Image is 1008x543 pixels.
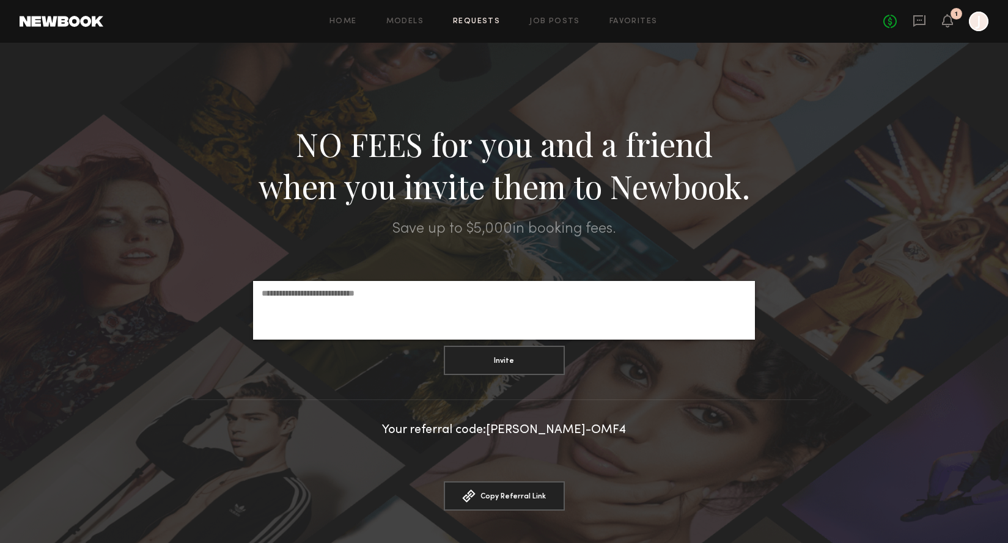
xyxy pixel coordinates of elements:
[969,12,988,31] a: J
[955,11,958,18] div: 1
[329,18,357,26] a: Home
[529,18,580,26] a: Job Posts
[386,18,424,26] a: Models
[609,18,658,26] a: Favorites
[444,481,565,511] button: Copy Referral Link
[453,18,500,26] a: Requests
[444,346,565,375] button: Invite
